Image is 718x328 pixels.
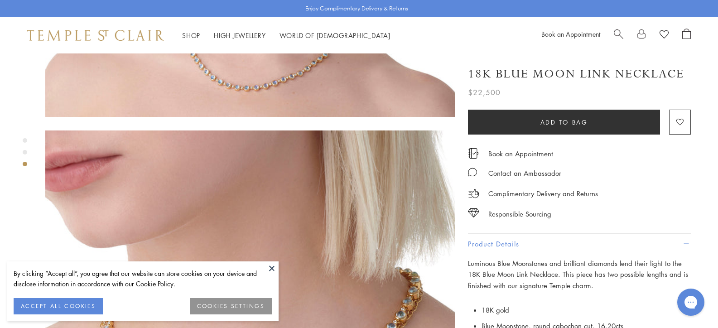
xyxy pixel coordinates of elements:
[482,302,691,318] li: 18K gold
[27,30,164,41] img: Temple St. Clair
[541,29,600,39] a: Book an Appointment
[305,4,408,13] p: Enjoy Complimentary Delivery & Returns
[488,168,561,179] div: Contact an Ambassador
[190,298,272,314] button: COOKIES SETTINGS
[468,168,477,177] img: MessageIcon-01_2.svg
[468,66,684,82] h1: 18K Blue Moon Link Necklace
[23,136,27,174] div: Product gallery navigation
[673,285,709,319] iframe: Gorgias live chat messenger
[682,29,691,42] a: Open Shopping Bag
[488,208,551,220] div: Responsible Sourcing
[182,31,200,40] a: ShopShop
[468,87,501,98] span: $22,500
[468,188,479,199] img: icon_delivery.svg
[540,117,588,127] span: Add to bag
[14,268,272,289] div: By clicking “Accept all”, you agree that our website can store cookies on your device and disclos...
[14,298,103,314] button: ACCEPT ALL COOKIES
[468,148,479,159] img: icon_appointment.svg
[468,110,660,135] button: Add to bag
[468,234,691,254] button: Product Details
[279,31,390,40] a: World of [DEMOGRAPHIC_DATA]World of [DEMOGRAPHIC_DATA]
[488,149,553,159] a: Book an Appointment
[214,31,266,40] a: High JewelleryHigh Jewellery
[614,29,623,42] a: Search
[468,208,479,217] img: icon_sourcing.svg
[488,188,598,199] p: Complimentary Delivery and Returns
[660,29,669,42] a: View Wishlist
[182,30,390,41] nav: Main navigation
[468,258,691,291] p: Luminous Blue Moonstones and brilliant diamonds lend their light to the 18K Blue Moon Link Neckla...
